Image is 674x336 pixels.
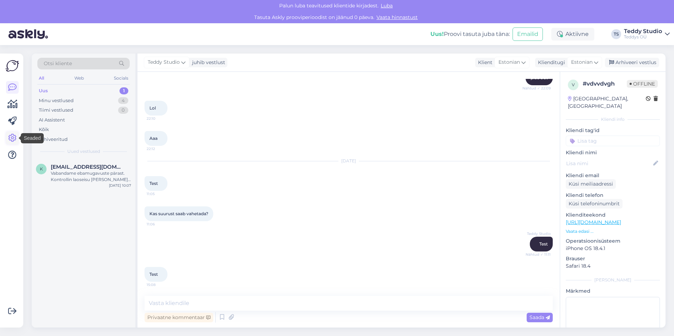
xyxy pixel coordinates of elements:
p: Kliendi tag'id [566,127,660,134]
div: Klient [475,59,492,66]
p: Safari 18.4 [566,262,660,270]
div: [PERSON_NAME] [566,277,660,283]
span: Estonian [498,58,520,66]
span: Luba [379,2,395,9]
span: Uued vestlused [67,148,100,155]
div: juhib vestlust [189,59,225,66]
p: Kliendi telefon [566,192,660,199]
p: Kliendi email [566,172,660,179]
div: AI Assistent [39,117,65,124]
span: 11:05 [147,191,173,197]
input: Lisa nimi [566,160,652,167]
div: [DATE] [145,158,553,164]
div: 4 [118,97,128,104]
span: 22:10 [147,116,173,121]
p: Kliendi nimi [566,149,660,156]
b: Uus! [430,31,444,37]
span: Nähtud ✓ 22:09 [522,86,551,91]
span: Teddy Studio [524,231,551,236]
p: Brauser [566,255,660,262]
div: Aktiivne [551,28,594,41]
span: Otsi kliente [44,60,72,67]
div: TS [611,29,621,39]
p: iPhone OS 18.4.1 [566,245,660,252]
div: Proovi tasuta juba täna: [430,30,510,38]
span: kadrysaal@gmail.com [51,164,124,170]
div: 0 [118,107,128,114]
span: Teddy Studio [148,58,180,66]
div: Klienditugi [535,59,565,66]
div: Tiimi vestlused [39,107,73,114]
div: Privaatne kommentaar [145,313,213,322]
span: Nähtud ✓ 11:11 [524,252,551,257]
div: Seaded [21,133,43,143]
span: v [572,82,575,87]
div: Teddy Studio [624,29,662,34]
a: Vaata hinnastust [374,14,420,20]
a: [URL][DOMAIN_NAME] [566,219,621,225]
div: [GEOGRAPHIC_DATA], [GEOGRAPHIC_DATA] [568,95,646,110]
span: Test [149,272,158,277]
p: Klienditeekond [566,211,660,219]
p: Operatsioonisüsteem [566,237,660,245]
span: Lol [149,105,156,111]
span: Test [539,241,548,247]
div: # vdvvdvgh [583,80,627,88]
div: [DATE] 10:07 [109,183,131,188]
span: 22:12 [147,146,173,151]
div: Kõik [39,126,49,133]
div: 1 [120,87,128,94]
span: k [40,166,43,172]
div: Minu vestlused [39,97,74,104]
span: 11:06 [147,222,173,227]
div: Küsi meiliaadressi [566,179,616,189]
span: Offline [627,80,658,88]
button: Emailid [513,27,543,41]
span: Saada [529,314,550,321]
div: Arhiveeri vestlus [605,58,659,67]
div: Teddys OÜ [624,34,662,40]
span: Aaa [149,136,158,141]
span: Test [149,181,158,186]
div: Socials [112,74,130,83]
div: Arhiveeritud [39,136,68,143]
div: Vabandame ebamugavuste pärast. Kontrollin laoseisu [PERSON_NAME] teile teada, millal on XL suurus... [51,170,131,183]
div: All [37,74,45,83]
img: Askly Logo [6,59,19,73]
div: Küsi telefoninumbrit [566,199,623,209]
p: Vaata edasi ... [566,228,660,235]
p: Märkmed [566,287,660,295]
div: Kliendi info [566,116,660,123]
input: Lisa tag [566,136,660,146]
span: Estonian [571,58,593,66]
a: Teddy StudioTeddys OÜ [624,29,670,40]
span: Kas suurust saab vahetada? [149,211,208,216]
div: Web [73,74,85,83]
span: 15:08 [147,282,173,287]
div: Uus [39,87,48,94]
